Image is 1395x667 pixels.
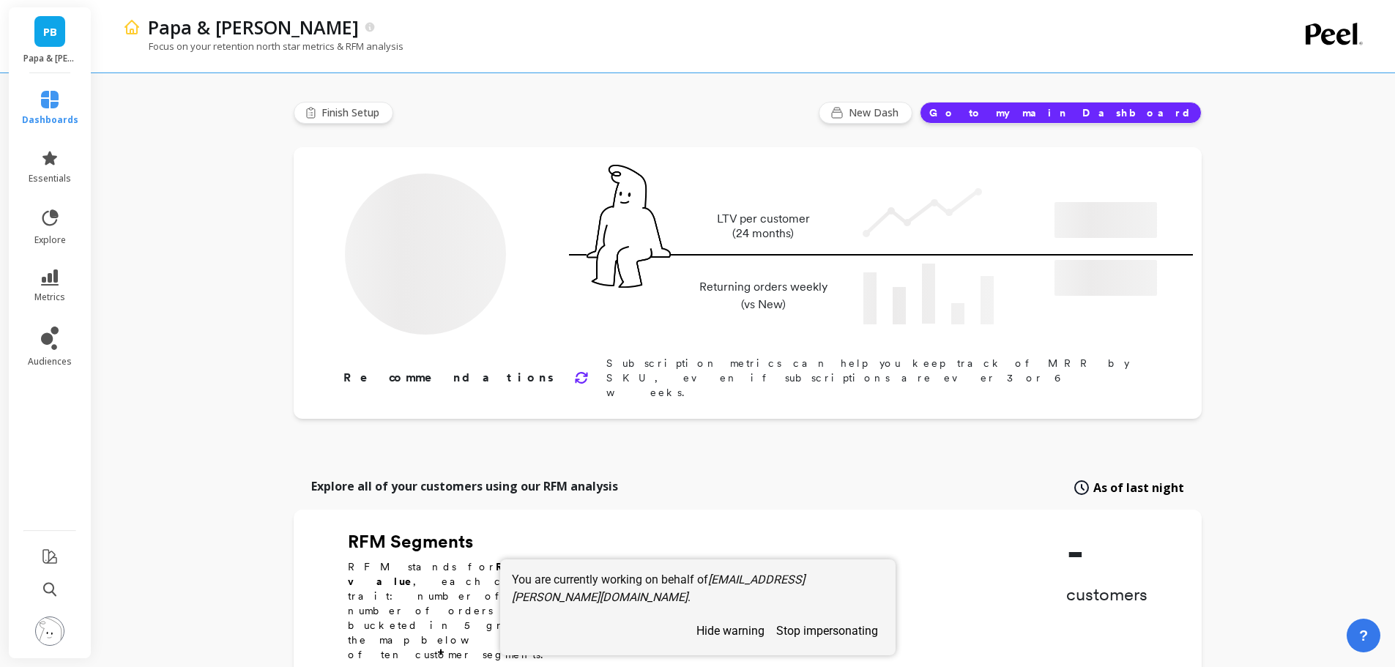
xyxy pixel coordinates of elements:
button: Go to my main Dashboard [920,102,1202,124]
img: header icon [123,18,141,36]
p: Papa & Barkley [23,53,77,64]
button: hide warning [691,618,770,644]
h2: RFM Segments [348,530,846,554]
p: LTV per customer (24 months) [695,212,832,241]
span: Finish Setup [321,105,384,120]
p: Papa & Barkley [148,15,359,40]
p: RFM stands for , , and , each corresponding to some key customer trait: number of days since the ... [348,559,846,662]
button: Finish Setup [294,102,393,124]
p: - [1066,530,1147,574]
p: Returning orders weekly (vs New) [695,278,832,313]
p: Focus on your retention north star metrics & RFM analysis [123,40,403,53]
span: New Dash [849,105,903,120]
span: explore [34,234,66,246]
span: As of last night [1093,479,1184,496]
span: metrics [34,291,65,303]
button: ? [1347,619,1380,652]
span: ? [1359,625,1368,646]
span: PB [43,23,57,40]
img: profile picture [35,616,64,646]
div: You are currently working on behalf of . [512,571,884,618]
p: Explore all of your customers using our RFM analysis [311,477,618,495]
p: Subscription metrics can help you keep track of MRR by SKU, even if subscriptions are ever 3 or 6... [606,356,1155,400]
button: New Dash [819,102,912,124]
span: audiences [28,356,72,368]
span: essentials [29,173,71,185]
p: Recommendations [343,369,557,387]
span: dashboards [22,114,78,126]
p: customers [1066,583,1147,606]
img: pal seatted on line [587,165,671,288]
button: stop impersonating [770,618,884,644]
